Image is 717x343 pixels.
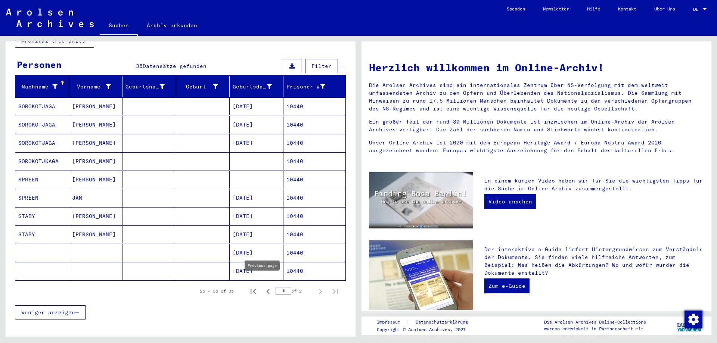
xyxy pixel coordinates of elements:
[15,134,69,152] mat-cell: SOROKOTJAGA
[377,318,406,326] a: Impressum
[484,194,536,209] a: Video ansehen
[15,97,69,115] mat-cell: SOROKOTJAGA
[138,16,206,34] a: Archiv erkunden
[230,244,283,262] mat-cell: [DATE]
[230,97,283,115] mat-cell: [DATE]
[69,76,123,97] mat-header-cell: Vorname
[15,76,69,97] mat-header-cell: Nachname
[15,225,69,243] mat-cell: STABY
[377,318,477,326] div: |
[283,76,346,97] mat-header-cell: Prisoner #
[283,134,346,152] mat-cell: 10440
[230,207,283,225] mat-cell: [DATE]
[369,118,704,134] p: Ein großer Teil der rund 30 Millionen Dokumente ist inzwischen im Online-Archiv der Arolsen Archi...
[69,189,123,207] mat-cell: JAN
[72,81,122,93] div: Vorname
[283,225,346,243] mat-cell: 10440
[69,207,123,225] mat-cell: [PERSON_NAME]
[72,83,111,91] div: Vorname
[230,225,283,243] mat-cell: [DATE]
[484,177,704,193] p: In einem kurzen Video haben wir für Sie die wichtigsten Tipps für die Suche im Online-Archiv zusa...
[544,325,646,332] p: wurden entwickelt in Partnerschaft mit
[283,262,346,280] mat-cell: 10440
[286,81,337,93] div: Prisoner #
[125,83,165,91] div: Geburtsname
[15,116,69,134] mat-cell: SOROKOTJAGA
[544,319,646,325] p: Die Arolsen Archives Online-Collections
[369,60,704,75] h1: Herzlich willkommen im Online-Archiv!
[261,284,276,299] button: Previous page
[230,189,283,207] mat-cell: [DATE]
[230,76,283,97] mat-header-cell: Geburtsdatum
[328,284,343,299] button: Last page
[305,59,338,73] button: Filter
[676,316,704,335] img: yv_logo.png
[6,9,94,27] img: Arolsen_neg.svg
[369,172,473,228] img: video.jpg
[15,189,69,207] mat-cell: SPREEN
[369,81,704,113] p: Die Arolsen Archives sind ein internationales Zentrum über NS-Verfolgung mit dem weltweit umfasse...
[125,81,176,93] div: Geburtsname
[21,309,75,316] span: Weniger anzeigen
[143,63,207,69] span: Datensätze gefunden
[179,81,230,93] div: Geburt‏
[69,134,123,152] mat-cell: [PERSON_NAME]
[377,326,477,333] p: Copyright © Arolsen Archives, 2021
[233,81,283,93] div: Geburtsdatum
[283,116,346,134] mat-cell: 10440
[283,152,346,170] mat-cell: 10440
[313,284,328,299] button: Next page
[69,152,123,170] mat-cell: [PERSON_NAME]
[136,63,143,69] span: 35
[685,311,702,328] img: Zustimmung ändern
[15,305,86,319] button: Weniger anzeigen
[286,83,326,91] div: Prisoner #
[69,225,123,243] mat-cell: [PERSON_NAME]
[230,262,283,280] mat-cell: [DATE]
[369,240,473,310] img: eguide.jpg
[484,278,530,293] a: Zum e-Guide
[18,81,69,93] div: Nachname
[311,63,332,69] span: Filter
[484,246,704,277] p: Der interaktive e-Guide liefert Hintergrundwissen zum Verständnis der Dokumente. Sie finden viele...
[69,116,123,134] mat-cell: [PERSON_NAME]
[122,76,176,97] mat-header-cell: Geburtsname
[230,116,283,134] mat-cell: [DATE]
[230,134,283,152] mat-cell: [DATE]
[369,139,704,155] p: Unser Online-Archiv ist 2020 mit dem European Heritage Award / Europa Nostra Award 2020 ausgezeic...
[15,171,69,188] mat-cell: SPREEN
[15,207,69,225] mat-cell: STABY
[410,318,477,326] a: Datenschutzerklärung
[69,171,123,188] mat-cell: [PERSON_NAME]
[283,207,346,225] mat-cell: 10440
[176,76,230,97] mat-header-cell: Geburt‏
[246,284,261,299] button: First page
[283,97,346,115] mat-cell: 10440
[69,97,123,115] mat-cell: [PERSON_NAME]
[693,7,701,12] span: DE
[283,171,346,188] mat-cell: 10440
[283,189,346,207] mat-cell: 10440
[233,83,272,91] div: Geburtsdatum
[18,83,58,91] div: Nachname
[179,83,218,91] div: Geburt‏
[283,244,346,262] mat-cell: 10440
[17,58,62,71] div: Personen
[200,288,234,294] div: 26 – 35 of 35
[276,287,313,294] div: of 2
[15,152,69,170] mat-cell: SOROKOTJKAGA
[100,16,138,36] a: Suchen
